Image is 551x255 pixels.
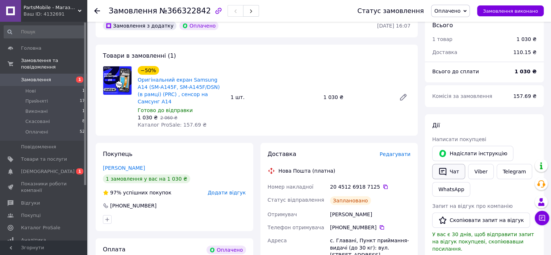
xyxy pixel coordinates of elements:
b: 1 030 ₴ [514,69,537,74]
span: Покупець [103,151,133,157]
span: [DEMOGRAPHIC_DATA] [21,168,75,175]
a: Редагувати [396,90,410,104]
span: Написати покупцеві [432,136,486,142]
span: Скасовані [25,118,50,125]
span: Всього [432,22,453,29]
span: Комісія за замовлення [432,93,492,99]
div: 1 замовлення у вас на 1 030 ₴ [103,174,190,183]
span: Всього до сплати [432,69,479,74]
span: Товари в замовленні (1) [103,52,176,59]
button: Чат [432,164,465,179]
span: Прийняті [25,98,48,104]
span: Адреса [268,238,287,243]
span: 1 [76,77,83,83]
a: Оригінальний екран Samsung A14 (SM-A145F, SM-A145F/DSN) (в рамці) (PRC) , сенсор на Самсунг А14 [138,77,220,104]
span: Оплачені [25,129,48,135]
a: WhatsApp [432,182,470,197]
a: Viber [468,164,493,179]
span: Замовлення [109,7,157,15]
span: Дії [432,122,440,129]
span: Редагувати [380,151,410,157]
span: Телефон отримувача [268,225,324,230]
div: Нова Пошта (платна) [277,167,337,174]
input: Пошук [4,25,85,38]
span: 157.69 ₴ [513,93,537,99]
span: Замовлення та повідомлення [21,57,87,70]
span: Нові [25,88,36,94]
span: 1 [76,168,83,174]
span: Каталог ProSale [21,225,60,231]
span: Оплата [103,246,125,253]
span: Статус відправлення [268,197,324,203]
img: Оригінальний екран Samsung A14 (SM-A145F, SM-A145F/DSN) (в рамці) (PRC) , сенсор на Самсунг А14 [103,66,132,95]
a: [PERSON_NAME] [103,165,145,171]
div: [PHONE_NUMBER] [109,202,157,209]
div: Статус замовлення [357,7,424,15]
span: 1 [82,108,85,115]
span: Товари та послуги [21,156,67,163]
span: Повідомлення [21,144,56,150]
span: Показники роботи компанії [21,181,67,194]
span: Додати відгук [208,190,246,196]
button: Замовлення виконано [477,5,544,16]
span: №366322842 [159,7,211,15]
div: Оплачено [206,246,246,254]
div: Ваш ID: 4132691 [24,11,87,17]
span: У вас є 30 днів, щоб відправити запит на відгук покупцеві, скопіювавши посилання. [432,231,534,252]
span: Аналітика [21,237,46,243]
span: Замовлення [21,77,51,83]
time: [DATE] 16:07 [377,23,410,29]
div: Замовлення з додатку [103,21,176,30]
button: Надіслати інструкцію [432,146,513,161]
span: Каталог ProSale: 157.69 ₴ [138,122,206,128]
span: Замовлення виконано [483,8,538,14]
span: Виконані [25,108,48,115]
span: Головна [21,45,41,52]
span: Запит на відгук про компанію [432,203,513,209]
a: Telegram [497,164,532,179]
div: 1 030 ₴ [517,36,537,43]
button: Чат з покупцем [535,211,549,225]
span: 52 [80,129,85,135]
div: Оплачено [179,21,218,30]
span: Покупці [21,212,41,219]
span: 2 060 ₴ [160,115,177,120]
div: 1 шт. [228,92,320,102]
span: 97% [110,190,121,196]
div: 20 4512 6918 7125 [330,183,410,190]
span: 1 030 ₴ [138,115,158,120]
span: 1 товар [432,36,452,42]
span: Отримувач [268,211,297,217]
div: [PHONE_NUMBER] [330,224,410,231]
span: Відгуки [21,200,40,206]
span: Доставка [432,49,457,55]
div: −50% [138,66,159,75]
span: 8 [82,118,85,125]
div: Повернутися назад [94,7,100,15]
div: 110.15 ₴ [509,44,541,60]
div: Заплановано [330,196,371,205]
span: Оплачено [434,8,460,14]
div: [PERSON_NAME] [329,208,412,221]
span: 17 [80,98,85,104]
div: 1 030 ₴ [321,92,393,102]
span: Номер накладної [268,184,314,190]
button: Скопіювати запит на відгук [432,213,530,228]
span: PartsMobile - Магазин запчастин (телефони, планшети, ноутбуки) [24,4,78,11]
span: Готово до відправки [138,107,193,113]
div: успішних покупок [103,189,171,196]
span: 1 [82,88,85,94]
span: Доставка [268,151,296,157]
